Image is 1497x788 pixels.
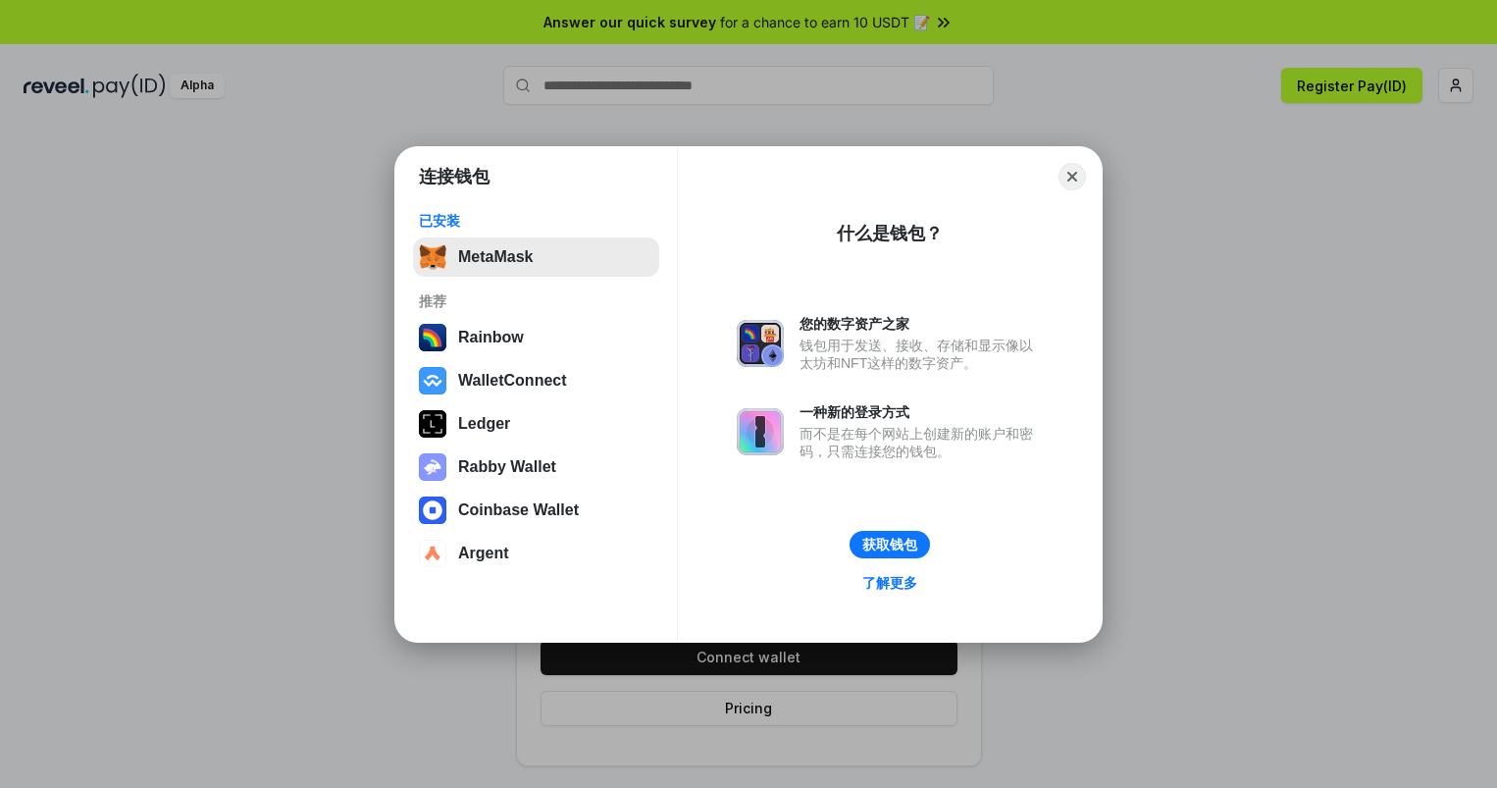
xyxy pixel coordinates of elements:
img: svg+xml,%3Csvg%20xmlns%3D%22http%3A%2F%2Fwww.w3.org%2F2000%2Fsvg%22%20fill%3D%22none%22%20viewBox... [737,320,784,367]
div: Rainbow [458,329,524,346]
button: Rabby Wallet [413,447,659,487]
div: 了解更多 [862,574,917,592]
div: 推荐 [419,292,653,310]
div: 什么是钱包？ [837,222,943,245]
div: 已安装 [419,212,653,230]
img: svg+xml,%3Csvg%20width%3D%2228%22%20height%3D%2228%22%20viewBox%3D%220%200%2028%2028%22%20fill%3D... [419,497,446,524]
img: svg+xml,%3Csvg%20xmlns%3D%22http%3A%2F%2Fwww.w3.org%2F2000%2Fsvg%22%20fill%3D%22none%22%20viewBox... [737,408,784,455]
div: 而不是在每个网站上创建新的账户和密码，只需连接您的钱包。 [800,425,1043,460]
div: 一种新的登录方式 [800,403,1043,421]
div: WalletConnect [458,372,567,390]
img: svg+xml,%3Csvg%20width%3D%2228%22%20height%3D%2228%22%20viewBox%3D%220%200%2028%2028%22%20fill%3D... [419,367,446,394]
button: Coinbase Wallet [413,491,659,530]
div: Argent [458,545,509,562]
div: MetaMask [458,248,533,266]
h1: 连接钱包 [419,165,490,188]
img: svg+xml,%3Csvg%20xmlns%3D%22http%3A%2F%2Fwww.w3.org%2F2000%2Fsvg%22%20width%3D%2228%22%20height%3... [419,410,446,438]
button: Ledger [413,404,659,444]
a: 了解更多 [851,570,929,596]
img: svg+xml,%3Csvg%20fill%3D%22none%22%20height%3D%2233%22%20viewBox%3D%220%200%2035%2033%22%20width%... [419,243,446,271]
button: Rainbow [413,318,659,357]
button: MetaMask [413,237,659,277]
div: Rabby Wallet [458,458,556,476]
button: Argent [413,534,659,573]
div: Coinbase Wallet [458,501,579,519]
div: 钱包用于发送、接收、存储和显示像以太坊和NFT这样的数字资产。 [800,337,1043,372]
div: 获取钱包 [862,536,917,553]
div: 您的数字资产之家 [800,315,1043,333]
button: WalletConnect [413,361,659,400]
div: Ledger [458,415,510,433]
img: svg+xml,%3Csvg%20xmlns%3D%22http%3A%2F%2Fwww.w3.org%2F2000%2Fsvg%22%20fill%3D%22none%22%20viewBox... [419,453,446,481]
button: Close [1058,163,1086,190]
img: svg+xml,%3Csvg%20width%3D%22120%22%20height%3D%22120%22%20viewBox%3D%220%200%20120%20120%22%20fil... [419,324,446,351]
button: 获取钱包 [850,531,930,558]
img: svg+xml,%3Csvg%20width%3D%2228%22%20height%3D%2228%22%20viewBox%3D%220%200%2028%2028%22%20fill%3D... [419,540,446,567]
